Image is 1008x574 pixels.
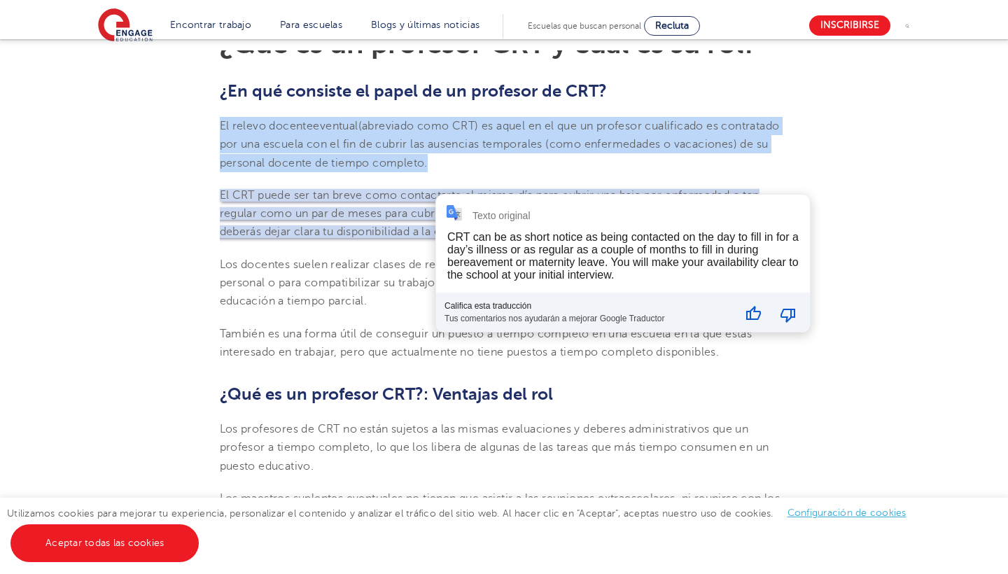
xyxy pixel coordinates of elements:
[787,507,906,518] a: Configuración de cookies
[472,210,531,221] div: Texto original
[447,231,799,281] div: CRT can be as short notice as being contacted on the day to fill in for a day’s illness or as reg...
[220,492,780,542] font: Los maestros suplentes eventuales no tienen que asistir a las reuniones extraescolares, ni reunir...
[313,120,358,132] font: eventual
[220,328,752,358] font: También es una forma útil de conseguir un puesto a tiempo completo en una escuela en la que estás...
[220,189,759,239] font: El CRT puede ser tan breve como contactarte el mismo día para cubrir una baja por enfermedad o ta...
[220,423,769,472] font: Los profesores de CRT no están sujetos a las mismas evaluaciones y deberes administrativos que un...
[771,297,805,332] button: Mala traducción
[220,120,780,169] font: (abreviado como CRT) es aquel en el que un profesor cualificado es contratado por una escuela con...
[444,311,732,323] div: Tus comentarios nos ayudarán a mejorar Google Traductor
[220,81,607,101] font: ¿En qué consiste el papel de un profesor de CRT?
[736,297,770,332] button: Buena traducción
[220,384,553,404] font: ¿Qué es un profesor CRT?: Ventajas del rol
[220,258,789,308] font: Los docentes suelen realizar clases de relevo ocasional para mejorar su equilibrio entre vida lab...
[220,120,314,132] font: El relevo docente
[45,538,164,548] font: Aceptar todas las cookies
[444,301,732,311] div: Califica esta traducción
[7,508,773,519] font: Utilizamos cookies para mejorar tu experiencia, personalizar el contenido y analizar el tráfico d...
[10,524,199,562] a: Aceptar todas las cookies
